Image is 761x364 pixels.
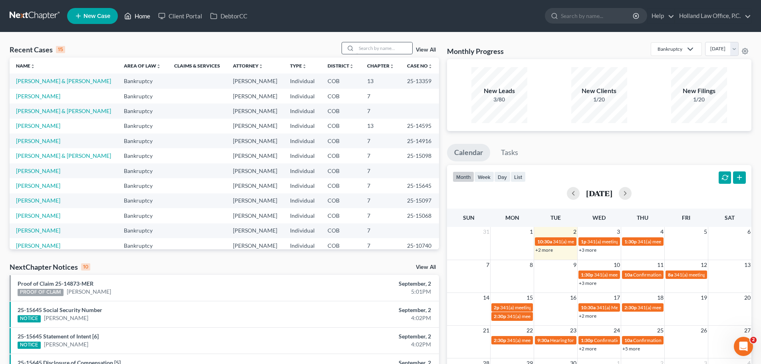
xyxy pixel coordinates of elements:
div: 4:02PM [298,314,431,322]
span: 5 [703,227,708,237]
td: Individual [284,119,321,133]
a: 25-15645 Social Security Number [18,306,102,313]
span: 31 [482,227,490,237]
i: unfold_more [258,64,263,69]
a: [PERSON_NAME] & [PERSON_NAME] [16,152,111,159]
td: COB [321,133,360,148]
a: Nameunfold_more [16,63,35,69]
td: COB [321,163,360,178]
div: 15 [56,46,65,53]
a: [PERSON_NAME] [16,227,60,234]
div: NOTICE [18,342,41,349]
td: COB [321,178,360,193]
td: Bankruptcy [117,238,167,253]
td: [PERSON_NAME] [227,208,284,223]
td: 7 [361,208,401,223]
input: Search by name... [356,42,412,54]
a: Client Portal [154,9,206,23]
span: 27 [743,326,751,335]
span: 1:30p [581,337,593,343]
td: Individual [284,74,321,88]
h2: [DATE] [586,189,612,197]
input: Search by name... [561,8,634,23]
i: unfold_more [156,64,161,69]
td: Bankruptcy [117,208,167,223]
span: Hearing for [PERSON_NAME] [550,337,612,343]
span: 16 [569,293,577,302]
div: 5:01PM [298,288,431,296]
span: 26 [700,326,708,335]
a: [PERSON_NAME] [16,242,60,249]
span: 10:30a [581,304,596,310]
td: COB [321,148,360,163]
td: [PERSON_NAME] [227,74,284,88]
td: 7 [361,193,401,208]
a: [PERSON_NAME] & [PERSON_NAME] [16,107,111,114]
a: [PERSON_NAME] [16,167,60,174]
td: COB [321,193,360,208]
span: Sun [463,214,475,221]
span: 341(a) meeting for [PERSON_NAME] [507,337,584,343]
a: Typeunfold_more [290,63,307,69]
a: +3 more [579,280,596,286]
i: unfold_more [389,64,394,69]
span: 2:30p [494,337,506,343]
td: 7 [361,223,401,238]
span: 341(a) meeting for [PERSON_NAME] [674,272,751,278]
td: Bankruptcy [117,133,167,148]
div: 3/80 [471,95,527,103]
span: 341(a) Meeting for [PERSON_NAME] [596,304,674,310]
span: 341(a) meeting for [PERSON_NAME] [594,272,671,278]
a: +2 more [535,247,553,253]
span: 14 [482,293,490,302]
span: Sat [725,214,735,221]
a: View All [416,47,436,53]
a: Holland Law Office, P.C. [675,9,751,23]
td: [PERSON_NAME] [227,178,284,193]
span: 25 [656,326,664,335]
td: 25-15068 [401,208,439,223]
div: 1/20 [571,95,627,103]
span: 10a [624,272,632,278]
td: [PERSON_NAME] [227,103,284,118]
span: 18 [656,293,664,302]
a: [PERSON_NAME] [44,314,88,322]
span: 3 [616,227,621,237]
span: 13 [743,260,751,270]
i: unfold_more [428,64,433,69]
div: Bankruptcy [658,46,682,52]
td: 25-14916 [401,133,439,148]
span: 15 [526,293,534,302]
span: 22 [526,326,534,335]
span: 9:30a [537,337,549,343]
span: 11 [656,260,664,270]
div: September, 2 [298,306,431,314]
div: 1/20 [671,95,727,103]
td: Bankruptcy [117,89,167,103]
span: 341(a) meeting for [PERSON_NAME] [638,239,715,245]
div: PROOF OF CLAIM [18,289,64,296]
span: 341(a) meeting for [PERSON_NAME] & [PERSON_NAME] [500,304,620,310]
span: 341(a) meeting for [PERSON_NAME] & [PERSON_NAME] [553,239,672,245]
span: 9 [572,260,577,270]
span: Mon [505,214,519,221]
a: Calendar [447,144,490,161]
div: September, 2 [298,332,431,340]
span: 1p [581,239,586,245]
td: COB [321,238,360,253]
td: COB [321,208,360,223]
td: 7 [361,178,401,193]
span: Confirmation hearing for Broc Charleston second case & [PERSON_NAME] [594,337,750,343]
td: COB [321,89,360,103]
td: Individual [284,103,321,118]
td: 25-10740 [401,238,439,253]
td: Individual [284,178,321,193]
td: COB [321,223,360,238]
a: Case Nounfold_more [407,63,433,69]
span: 17 [613,293,621,302]
td: [PERSON_NAME] [227,119,284,133]
td: Individual [284,193,321,208]
span: 21 [482,326,490,335]
i: unfold_more [349,64,354,69]
span: 20 [743,293,751,302]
